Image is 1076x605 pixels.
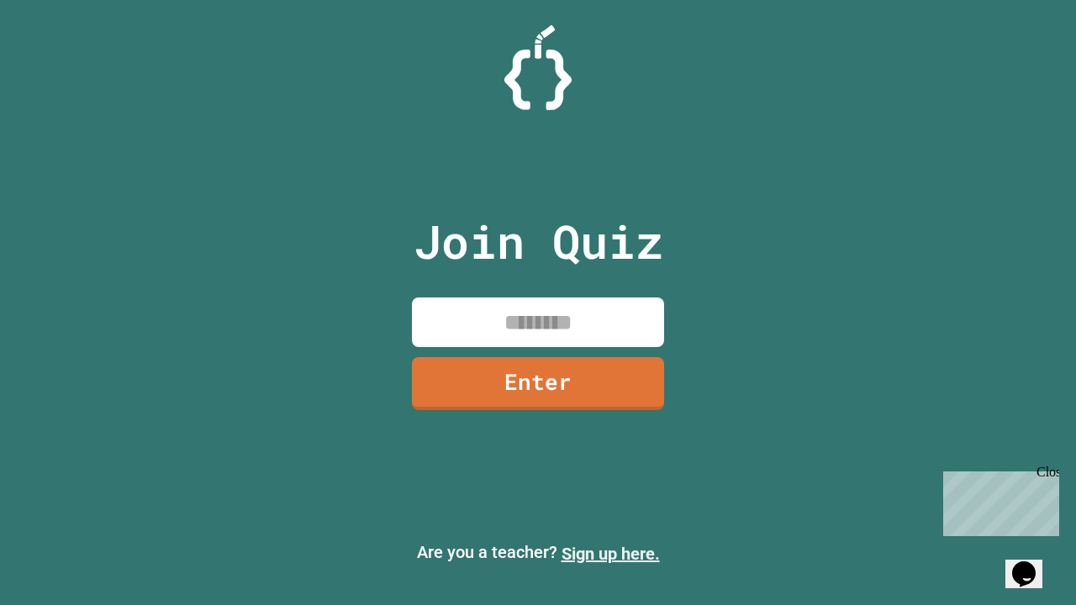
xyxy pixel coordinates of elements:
a: Enter [412,357,664,410]
img: Logo.svg [504,25,572,110]
iframe: chat widget [1005,538,1059,588]
div: Chat with us now!Close [7,7,116,107]
a: Sign up here. [562,544,660,564]
p: Join Quiz [414,207,663,276]
iframe: chat widget [936,465,1059,536]
p: Are you a teacher? [13,539,1063,566]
